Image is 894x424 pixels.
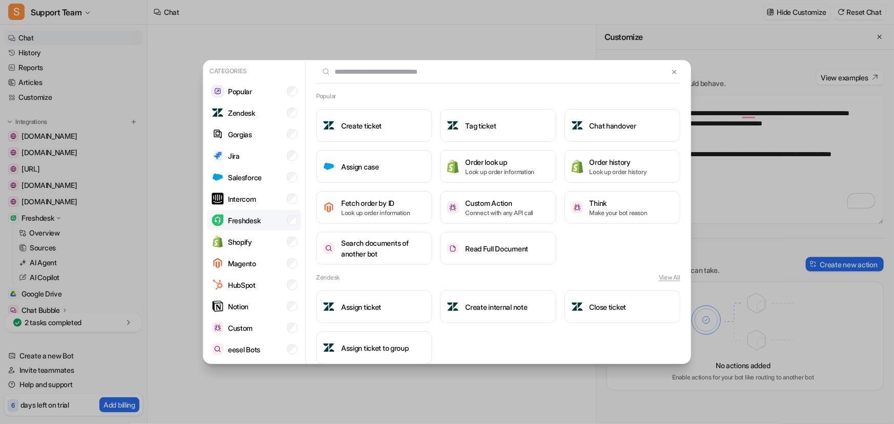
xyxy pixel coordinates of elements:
button: Fetch order by IDFetch order by IDLook up order information [316,191,432,224]
p: Look up order history [590,167,647,177]
h3: Close ticket [590,302,627,312]
h3: Assign case [341,161,379,172]
h3: Create internal note [465,302,527,312]
h2: Zendesk [316,273,340,282]
p: Custom [228,323,253,333]
button: ThinkThinkMake your bot reason [565,191,680,224]
p: Magento [228,258,256,269]
button: Chat handoverChat handover [565,109,680,142]
h3: Tag ticket [465,120,496,131]
img: Fetch order by ID [323,201,335,214]
h3: Assign ticket [341,302,381,312]
p: Intercom [228,194,256,204]
h3: Chat handover [590,120,636,131]
img: Create ticket [323,119,335,132]
p: Make your bot reason [590,208,648,218]
p: Gorgias [228,129,252,140]
button: Assign ticketAssign ticket [316,290,432,323]
button: Order look upOrder look upLook up order information [440,150,556,183]
button: View All [659,273,680,282]
img: Order look up [447,159,459,173]
img: Chat handover [571,119,584,132]
img: Order history [571,159,584,173]
img: Assign ticket to group [323,342,335,354]
h3: Create ticket [341,120,382,131]
h3: Assign ticket to group [341,343,409,353]
h3: Custom Action [465,198,533,208]
p: Popular [228,86,252,97]
h3: Search documents of another bot [341,238,425,259]
img: Tag ticket [447,119,459,132]
img: Assign ticket [323,301,335,313]
h3: Order look up [465,157,534,167]
h3: Think [590,198,648,208]
p: Salesforce [228,172,262,183]
button: Order historyOrder historyLook up order history [565,150,680,183]
p: Look up order information [341,208,410,218]
button: Read Full DocumentRead Full Document [440,232,556,265]
p: Shopify [228,237,252,247]
p: Look up order information [465,167,534,177]
img: Assign case [323,160,335,173]
button: Create internal noteCreate internal note [440,290,556,323]
img: Search documents of another bot [323,243,335,255]
p: Freshdesk [228,215,260,226]
img: Custom Action [447,201,459,213]
img: Close ticket [571,301,584,313]
p: Notion [228,301,248,312]
p: Jira [228,151,240,161]
img: Read Full Document [447,243,459,255]
p: eesel Bots [228,344,260,355]
button: Close ticketClose ticket [565,290,680,323]
h3: Read Full Document [465,243,528,254]
img: Think [571,201,584,213]
p: HubSpot [228,280,256,290]
button: Search documents of another botSearch documents of another bot [316,232,432,265]
button: Tag ticketTag ticket [440,109,556,142]
p: Connect with any API call [465,208,533,218]
button: Custom ActionCustom ActionConnect with any API call [440,191,556,224]
p: Zendesk [228,108,255,118]
button: Assign ticket to groupAssign ticket to group [316,331,432,364]
h3: Fetch order by ID [341,198,410,208]
h3: Order history [590,157,647,167]
img: Create internal note [447,301,459,313]
p: Categories [207,65,301,78]
button: Create ticketCreate ticket [316,109,432,142]
h2: Popular [316,92,336,101]
button: Assign caseAssign case [316,150,432,183]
